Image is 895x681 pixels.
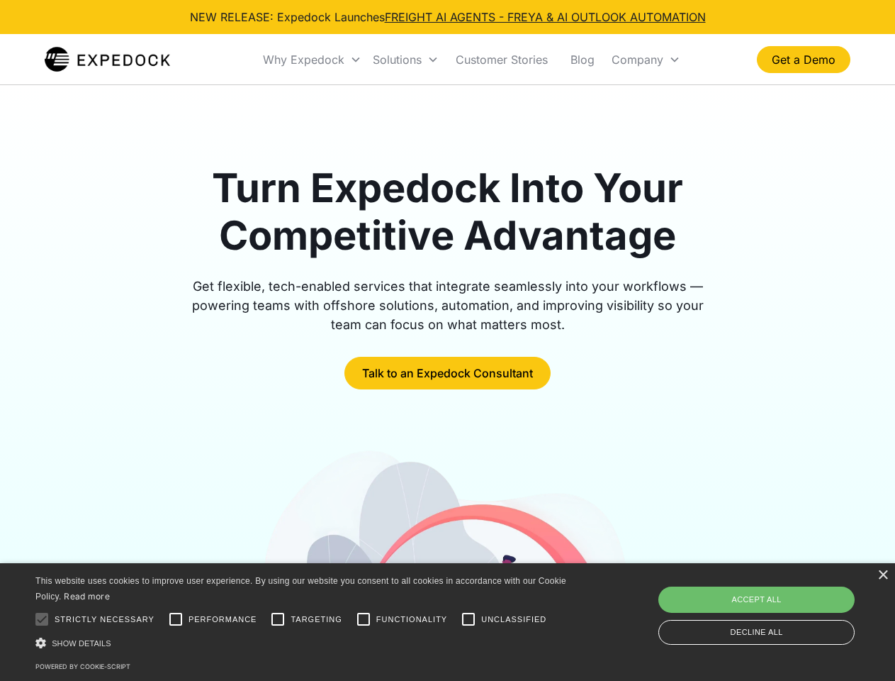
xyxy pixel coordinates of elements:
[190,9,706,26] div: NEW RELEASE: Expedock Launches
[559,35,606,84] a: Blog
[64,591,110,602] a: Read more
[659,528,895,681] iframe: Chat Widget
[176,277,720,334] div: Get flexible, tech-enabled services that integrate seamlessly into your workflows — powering team...
[35,576,566,602] span: This website uses cookies to improve user experience. By using our website you consent to all coo...
[188,614,257,626] span: Performance
[263,52,344,67] div: Why Expedock
[291,614,342,626] span: Targeting
[45,45,170,74] a: home
[257,35,367,84] div: Why Expedock
[444,35,559,84] a: Customer Stories
[367,35,444,84] div: Solutions
[385,10,706,24] a: FREIGHT AI AGENTS - FREYA & AI OUTLOOK AUTOMATION
[52,639,111,648] span: Show details
[344,357,551,389] a: Talk to an Expedock Consultant
[35,663,130,670] a: Powered by cookie-script
[376,614,447,626] span: Functionality
[606,35,686,84] div: Company
[373,52,422,67] div: Solutions
[757,46,850,73] a: Get a Demo
[481,614,546,626] span: Unclassified
[55,614,154,626] span: Strictly necessary
[35,636,571,650] div: Show details
[176,165,720,260] h1: Turn Expedock Into Your Competitive Advantage
[612,52,663,67] div: Company
[45,45,170,74] img: Expedock Logo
